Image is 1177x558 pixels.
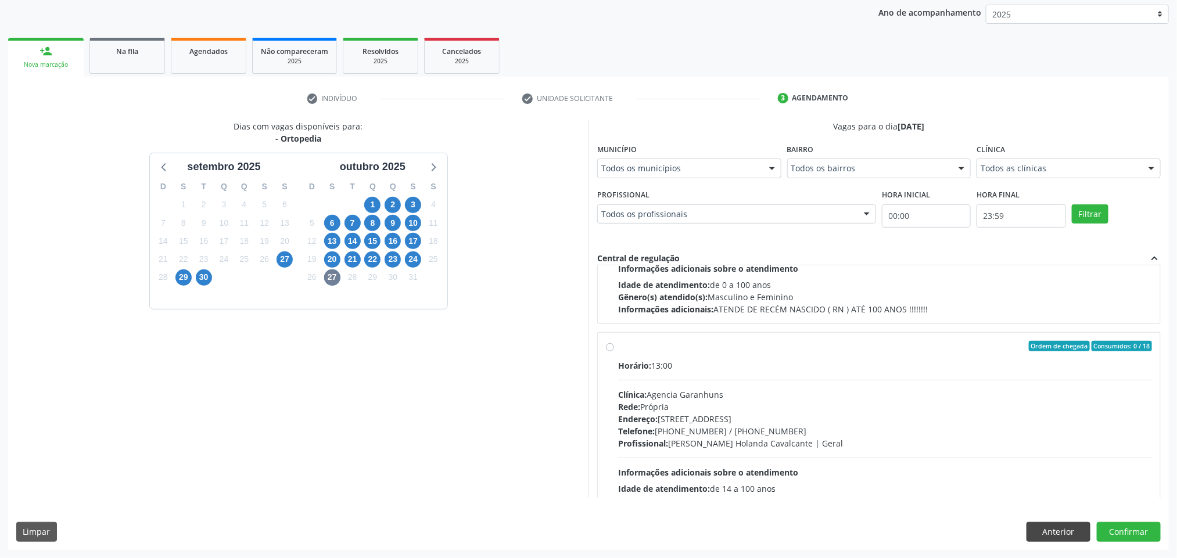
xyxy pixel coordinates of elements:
[322,178,342,196] div: S
[364,269,381,286] span: quarta-feira, 29 de outubro de 2025
[196,251,212,268] span: terça-feira, 23 de setembro de 2025
[424,178,444,196] div: S
[277,197,293,213] span: sábado, 6 de setembro de 2025
[277,251,293,268] span: sábado, 27 de setembro de 2025
[351,57,410,66] div: 2025
[324,233,340,249] span: segunda-feira, 13 de outubro de 2025
[324,215,340,231] span: segunda-feira, 6 de outubro de 2025
[618,291,708,303] span: Gênero(s) atendido(s):
[155,269,171,286] span: domingo, 28 de setembro de 2025
[363,178,383,196] div: Q
[981,163,1137,174] span: Todos as clínicas
[1092,341,1152,351] span: Consumidos: 0 / 18
[214,178,234,196] div: Q
[1027,522,1090,542] button: Anterior
[618,304,713,315] span: Informações adicionais:
[405,197,421,213] span: sexta-feira, 3 de outubro de 2025
[261,57,328,66] div: 2025
[405,251,421,268] span: sexta-feira, 24 de outubro de 2025
[236,233,252,249] span: quinta-feira, 18 de setembro de 2025
[275,178,295,196] div: S
[40,45,52,57] div: person_add
[601,208,852,220] span: Todos os profissionais
[385,215,401,231] span: quinta-feira, 9 de outubro de 2025
[216,197,232,213] span: quarta-feira, 3 de setembro de 2025
[618,388,1152,401] div: Agencia Garanhuns
[335,159,410,175] div: outubro 2025
[792,93,849,103] div: Agendamento
[304,233,320,249] span: domingo, 12 de outubro de 2025
[618,279,1152,291] div: de 0 a 100 anos
[182,159,265,175] div: setembro 2025
[618,413,658,424] span: Endereço:
[977,186,1020,204] label: Hora final
[155,233,171,249] span: domingo, 14 de setembro de 2025
[193,178,214,196] div: T
[787,141,814,159] label: Bairro
[236,197,252,213] span: quinta-feira, 4 de setembro de 2025
[196,269,212,286] span: terça-feira, 30 de setembro de 2025
[175,197,192,213] span: segunda-feira, 1 de setembro de 2025
[155,251,171,268] span: domingo, 21 de setembro de 2025
[261,46,328,56] span: Não compareceram
[898,121,925,132] span: [DATE]
[425,233,442,249] span: sábado, 18 de outubro de 2025
[879,5,982,19] p: Ano de acompanhamento
[597,120,1161,132] div: Vagas para o dia
[304,251,320,268] span: domingo, 19 de outubro de 2025
[236,251,252,268] span: quinta-feira, 25 de setembro de 2025
[618,401,1152,413] div: Própria
[882,204,971,228] input: Selecione o horário
[618,389,647,400] span: Clínica:
[385,251,401,268] span: quinta-feira, 23 de outubro de 2025
[345,251,361,268] span: terça-feira, 21 de outubro de 2025
[345,215,361,231] span: terça-feira, 7 de outubro de 2025
[977,204,1065,228] input: Selecione o horário
[601,163,758,174] span: Todos os municípios
[277,233,293,249] span: sábado, 20 de setembro de 2025
[1097,522,1161,542] button: Confirmar
[304,215,320,231] span: domingo, 5 de outubro de 2025
[618,438,668,449] span: Profissional:
[116,46,138,56] span: Na fila
[385,233,401,249] span: quinta-feira, 16 de outubro de 2025
[433,57,491,66] div: 2025
[383,178,403,196] div: Q
[618,483,710,494] span: Idade de atendimento:
[363,46,399,56] span: Resolvidos
[216,233,232,249] span: quarta-feira, 17 de setembro de 2025
[196,197,212,213] span: terça-feira, 2 de setembro de 2025
[618,467,798,478] span: Informações adicionais sobre o atendimento
[324,251,340,268] span: segunda-feira, 20 de outubro de 2025
[234,178,254,196] div: Q
[618,413,1152,425] div: [STREET_ADDRESS]
[175,251,192,268] span: segunda-feira, 22 de setembro de 2025
[778,93,788,103] div: 3
[302,178,322,196] div: D
[425,215,442,231] span: sábado, 11 de outubro de 2025
[791,163,948,174] span: Todos os bairros
[385,269,401,286] span: quinta-feira, 30 de outubro de 2025
[597,186,649,204] label: Profissional
[16,522,57,542] button: Limpar
[1148,252,1161,265] i: expand_less
[618,437,1152,449] div: [PERSON_NAME] Holanda Cavalcante | Geral
[345,269,361,286] span: terça-feira, 28 de outubro de 2025
[1072,204,1108,224] button: Filtrar
[345,233,361,249] span: terça-feira, 14 de outubro de 2025
[16,60,76,69] div: Nova marcação
[364,197,381,213] span: quarta-feira, 1 de outubro de 2025
[277,215,293,231] span: sábado, 13 de setembro de 2025
[364,233,381,249] span: quarta-feira, 15 de outubro de 2025
[155,215,171,231] span: domingo, 7 de setembro de 2025
[324,269,340,286] span: segunda-feira, 27 de outubro de 2025
[1029,341,1090,351] span: Ordem de chegada
[618,291,1152,303] div: Masculino e Feminino
[403,178,424,196] div: S
[234,132,363,145] div: - Ortopedia
[256,233,272,249] span: sexta-feira, 19 de setembro de 2025
[618,360,651,371] span: Horário:
[196,233,212,249] span: terça-feira, 16 de setembro de 2025
[882,186,930,204] label: Hora inicial
[364,251,381,268] span: quarta-feira, 22 de outubro de 2025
